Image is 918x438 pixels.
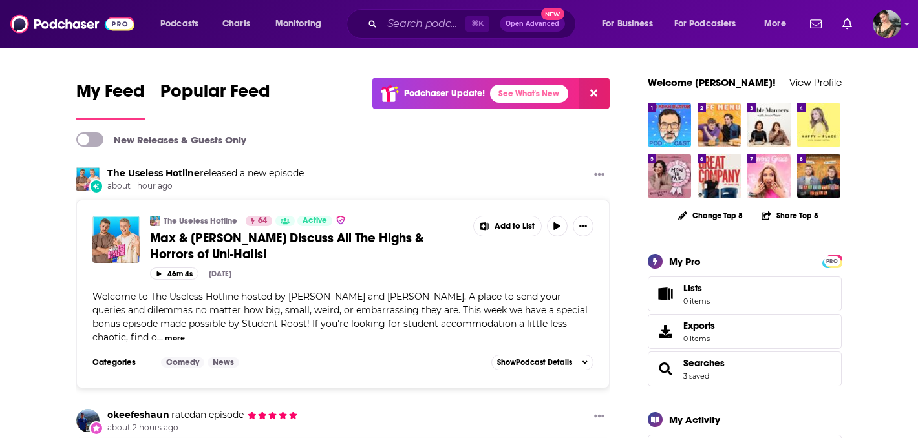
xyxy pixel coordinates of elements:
span: More [764,15,786,33]
button: Show profile menu [873,10,901,38]
a: 64 [246,216,272,226]
a: Active [297,216,332,226]
span: Open Advanced [506,21,559,27]
span: Active [303,214,327,227]
span: ⌘ K [465,16,489,32]
img: Parenting Hell with Rob Beckett and Josh Widdicombe [797,154,840,198]
span: an episode [169,409,244,421]
a: Popular Feed [160,80,270,120]
span: 64 [258,214,267,227]
p: Podchaser Update! [404,88,485,99]
span: ... [157,331,163,343]
a: Show notifications dropdown [837,13,857,35]
img: Off Menu with Ed Gamble and James Acaster [698,103,741,147]
h3: Categories [92,357,151,368]
button: open menu [666,14,755,34]
span: Welcome to The Useless Hotline hosted by [PERSON_NAME] and [PERSON_NAME]. A place to send your qu... [92,291,588,343]
h3: released a new episode [107,167,304,180]
img: User Profile [873,10,901,38]
a: The Useless Hotline [76,167,100,191]
button: more [165,333,185,344]
a: View Profile [789,76,842,89]
span: Charts [222,15,250,33]
button: 46m 4s [150,267,198,280]
div: New Episode [89,179,103,193]
a: Welcome [PERSON_NAME]! [648,76,776,89]
span: Exports [683,320,715,331]
img: okeefeshaun [76,409,100,432]
button: Open AdvancedNew [500,16,565,32]
span: 0 items [683,297,710,306]
img: Happy Place [797,103,840,147]
span: Lists [652,285,678,303]
a: Show notifications dropdown [805,13,827,35]
a: okeefeshaun [107,409,169,421]
span: Exports [652,322,678,340]
span: about 1 hour ago [107,181,304,192]
span: For Business [602,15,653,33]
img: Saving Grace [747,154,791,198]
div: [DATE] [209,269,231,278]
span: Max & [PERSON_NAME] Discuss All The Highs & Horrors of Uni-Halls! [150,230,423,262]
img: verified Badge [336,214,346,225]
a: Charts [214,14,258,34]
a: Max & [PERSON_NAME] Discuss All The Highs & Horrors of Uni-Halls! [150,230,464,262]
button: Show More Button [589,167,610,183]
a: Lists [648,276,842,311]
span: 0 items [683,334,715,343]
a: THE ADAM BUXTON PODCAST [648,103,691,147]
img: Max & George Discuss All The Highs & Horrors of Uni-Halls! [92,216,140,263]
button: open menu [151,14,215,34]
a: The Useless Hotline [164,216,237,226]
span: Lists [683,282,710,294]
img: The Useless Hotline [150,216,160,226]
div: My Activity [669,413,720,426]
a: PRO [824,255,840,265]
img: Table Manners with Jessie Ware [747,103,791,147]
button: Show More Button [589,409,610,425]
a: See What's New [490,85,568,103]
img: Podchaser - Follow, Share and Rate Podcasts [10,12,134,36]
span: Popular Feed [160,80,270,110]
button: Show More Button [474,216,541,236]
button: ShowPodcast Details [491,355,593,370]
img: Great Company with Jamie Laing [698,154,741,198]
span: Searches [648,351,842,386]
span: about 2 hours ago [107,422,298,433]
span: Monitoring [275,15,321,33]
span: rated [171,409,195,421]
a: My Feed [76,80,145,120]
span: Podcasts [160,15,198,33]
span: Lists [683,282,702,294]
span: PRO [824,256,840,266]
a: Exports [648,314,842,349]
a: News [208,357,239,368]
span: okeefeshaun's Rating: 5 out of 5 [247,410,298,420]
span: Show Podcast Details [497,358,572,367]
span: Logged in as Flossie22 [873,10,901,38]
button: Change Top 8 [670,207,751,224]
span: Searches [683,357,725,369]
span: For Podcasters [674,15,736,33]
a: Searches [652,360,678,378]
span: New [541,8,564,20]
span: Add to List [495,222,535,231]
span: My Feed [76,80,145,110]
a: 3 saved [683,371,709,381]
a: New Releases & Guests Only [76,132,246,147]
button: Share Top 8 [761,203,819,228]
button: open menu [755,14,802,34]
button: open menu [266,14,338,34]
div: New Rating [89,421,103,435]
